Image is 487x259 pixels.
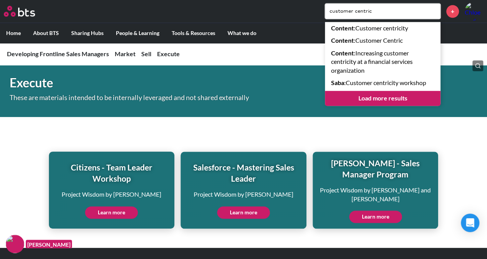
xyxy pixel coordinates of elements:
h1: [PERSON_NAME] - Sales Manager Program [318,157,433,180]
a: Sell [141,50,151,57]
a: Market [115,50,136,57]
label: Tools & Resources [166,23,221,43]
img: F [6,235,24,253]
p: Project Wisdom by [PERSON_NAME] [54,190,169,199]
p: Project Wisdom by [PERSON_NAME] [186,190,301,199]
a: + [446,5,459,18]
label: What we do [221,23,263,43]
a: Developing Frontline Sales Managers [7,50,109,57]
p: Project Wisdom by [PERSON_NAME] and [PERSON_NAME] [318,186,433,203]
a: Content:Customer centricity [325,22,440,34]
a: Execute [157,50,180,57]
strong: Content [331,49,354,57]
a: Learn more [85,206,138,219]
div: Open Intercom Messenger [461,214,479,232]
h1: Execute [10,74,337,92]
img: BTS Logo [4,6,35,17]
a: Profile [465,2,483,20]
figcaption: [PERSON_NAME] [26,240,72,249]
label: Sharing Hubs [65,23,110,43]
a: Content:Customer Centric [325,34,440,47]
a: Learn more [349,211,402,223]
p: These are materials intended to be internally leveraged and not shared externally [10,94,271,101]
img: Chloe Andersen [465,2,483,20]
h1: Salesforce - Mastering Sales Leader [186,162,301,184]
a: Saba:Customer centricity workshop [325,77,440,89]
label: People & Learning [110,23,166,43]
h1: Citizens - Team Leader Workshop [54,162,169,184]
a: Load more results [325,91,440,105]
strong: Content [331,24,354,32]
a: Content:Increasing customer centricity at a financial services organization [325,47,440,77]
a: Learn more [217,206,270,219]
strong: Saba [331,79,344,86]
strong: Content [331,37,354,44]
a: Go home [4,6,49,17]
label: About BTS [27,23,65,43]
